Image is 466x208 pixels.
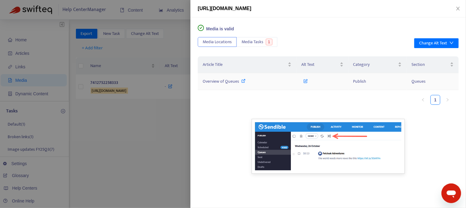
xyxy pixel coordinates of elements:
th: Category [348,56,407,73]
img: Unable to display this image [252,119,405,174]
iframe: Button to launch messaging window [442,183,461,203]
button: Media Locations [198,37,237,47]
span: Media is valid [206,26,234,31]
span: close [456,6,460,11]
span: Publish [353,78,366,85]
span: 1 [266,39,273,45]
li: Previous Page [418,95,428,105]
span: down [449,41,454,45]
span: Queues [412,78,426,85]
button: left [418,95,428,105]
span: Section [412,61,449,68]
span: right [446,98,449,102]
span: Category [353,61,397,68]
th: Alt Text [296,56,348,73]
button: Close [454,6,462,12]
a: 1 [431,95,440,104]
button: Media Tasks1 [237,37,277,47]
div: Change Alt Text [419,40,447,47]
th: Section [407,56,459,73]
span: Media Tasks [242,39,263,45]
span: Article Title [203,61,287,68]
li: 1 [430,95,440,105]
button: right [443,95,453,105]
span: [URL][DOMAIN_NAME] [198,6,251,11]
span: Media Locations [203,39,232,45]
span: check-circle [198,25,204,31]
span: left [421,98,425,102]
th: Article Title [198,56,296,73]
li: Next Page [443,95,453,105]
span: Alt Text [301,61,339,68]
button: Change Alt Text [414,38,459,48]
span: Overview of Queues [203,78,239,85]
